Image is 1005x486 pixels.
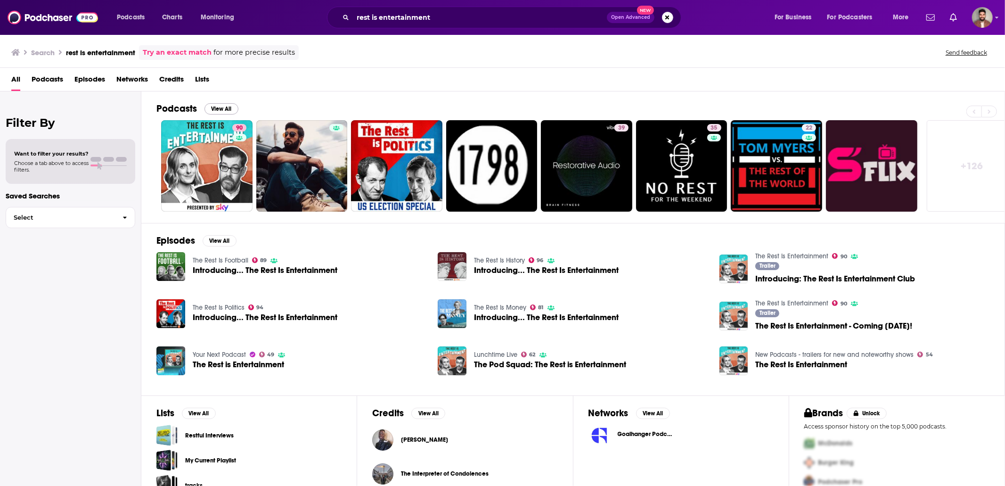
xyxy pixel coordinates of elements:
[588,425,610,446] img: Goalhanger Podcasts logo
[946,9,961,25] a: Show notifications dropdown
[156,235,195,247] h2: Episodes
[804,423,989,430] p: Access sponsor history on the top 5,000 podcasts.
[232,124,246,132] a: 90
[162,11,182,24] span: Charts
[755,275,915,283] span: Introducing: The Rest Is Entertainment Club
[252,257,267,263] a: 89
[185,455,236,466] a: My Current Playlist
[972,7,993,28] img: User Profile
[541,120,632,212] a: 39
[74,72,105,91] a: Episodes
[827,11,873,24] span: For Podcasters
[618,124,625,133] span: 39
[401,436,448,444] a: Sulaiman Fofana
[943,49,990,57] button: Send feedback
[372,407,404,419] h2: Credits
[801,453,818,472] img: Second Pro Logo
[11,72,20,91] a: All
[530,353,536,357] span: 62
[236,124,243,133] span: 90
[438,346,466,375] a: The Pod Squad: The Rest is Entertainment
[474,351,517,359] a: Lunchtime Live
[588,425,774,446] a: Goalhanger Podcasts logoGoalhanger Podcasts
[213,47,295,58] span: for more precise results
[521,352,536,357] a: 62
[802,124,816,132] a: 22
[841,302,847,306] span: 90
[66,48,135,57] h3: rest is entertainment
[193,313,337,321] a: Introducing... The Rest Is Entertainment
[193,266,337,274] a: Introducing... The Rest Is Entertainment
[719,346,748,375] a: The Rest Is Entertainment
[719,302,748,330] a: The Rest Is Entertainment - Coming November 28th!
[259,352,275,357] a: 49
[6,207,135,228] button: Select
[156,10,188,25] a: Charts
[529,257,544,263] a: 96
[711,124,718,133] span: 35
[719,255,748,283] img: Introducing: The Rest Is Entertainment Club
[614,124,629,132] a: 39
[203,235,237,247] button: View All
[260,258,267,263] span: 89
[372,463,393,485] img: The Interpreter of Condolences
[537,258,544,263] span: 96
[806,124,812,133] span: 22
[372,425,557,455] button: Sulaiman FofanaSulaiman Fofana
[156,450,178,471] a: My Current Playlist
[248,305,264,310] a: 94
[636,408,670,419] button: View All
[832,253,847,259] a: 90
[801,434,818,453] img: First Pro Logo
[760,263,776,269] span: Trailer
[110,10,157,25] button: open menu
[818,439,853,447] span: McDonalds
[474,256,525,264] a: The Rest Is History
[401,470,489,478] a: The Interpreter of Condolences
[156,252,185,281] img: Introducing... The Rest Is Entertainment
[821,10,886,25] button: open menu
[8,8,98,26] img: Podchaser - Follow, Share and Rate Podcasts
[195,72,209,91] a: Lists
[156,407,216,419] a: ListsView All
[156,425,178,446] a: Restful Interviews
[893,11,909,24] span: More
[926,353,933,357] span: 54
[372,407,445,419] a: CreditsView All
[818,478,863,486] span: Podchaser Pro
[611,15,650,20] span: Open Advanced
[31,48,55,57] h3: Search
[847,408,887,419] button: Unlock
[755,252,828,260] a: The Rest Is Entertainment
[372,429,393,451] a: Sulaiman Fofana
[204,103,238,115] button: View All
[474,361,626,369] span: The Pod Squad: The Rest is Entertainment
[193,304,245,312] a: The Rest Is Politics
[474,266,619,274] a: Introducing... The Rest Is Entertainment
[755,322,912,330] span: The Rest Is Entertainment - Coming [DATE]!
[156,407,174,419] h2: Lists
[6,116,135,130] h2: Filter By
[14,150,89,157] span: Want to filter your results?
[438,252,466,281] img: Introducing... The Rest Is Entertainment
[156,103,238,115] a: PodcastsView All
[143,47,212,58] a: Try an exact match
[14,160,89,173] span: Choose a tab above to access filters.
[32,72,63,91] a: Podcasts
[768,10,824,25] button: open menu
[156,299,185,328] a: Introducing... The Rest Is Entertainment
[6,191,135,200] p: Saved Searches
[185,430,234,441] a: Restful Interviews
[474,304,526,312] a: The Rest Is Money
